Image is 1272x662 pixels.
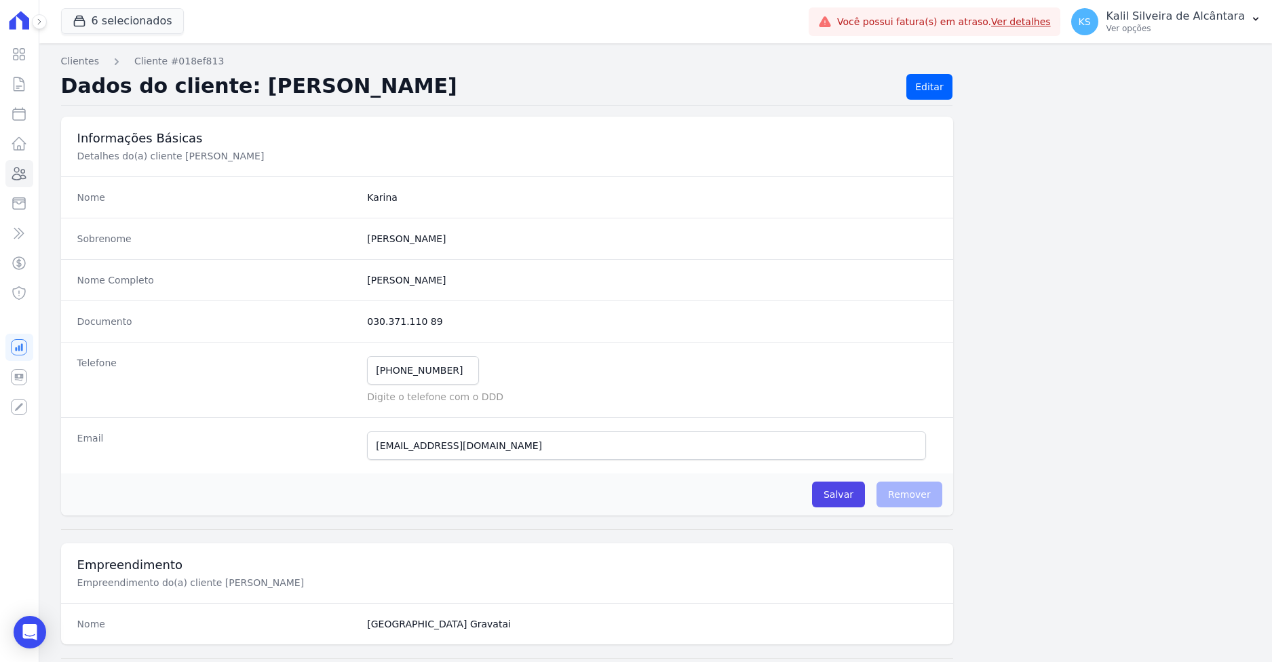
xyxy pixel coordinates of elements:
p: Empreendimento do(a) cliente [PERSON_NAME] [77,576,533,589]
dt: Nome [77,617,357,631]
a: Clientes [61,54,99,69]
dt: Nome [77,191,357,204]
dt: Telefone [77,356,357,404]
a: Cliente #018ef813 [134,54,224,69]
nav: Breadcrumb [61,54,1250,69]
dd: Karina [367,191,936,204]
h3: Informações Básicas [77,130,937,147]
h2: Dados do cliente: [PERSON_NAME] [61,74,896,100]
button: KS Kalil Silveira de Alcântara Ver opções [1060,3,1272,41]
p: Detalhes do(a) cliente [PERSON_NAME] [77,149,533,163]
a: Ver detalhes [991,16,1051,27]
dd: [PERSON_NAME] [367,232,936,246]
span: KS [1079,17,1091,26]
p: Kalil Silveira de Alcântara [1106,9,1245,23]
span: Remover [876,482,942,507]
dd: [PERSON_NAME] [367,273,936,287]
dt: Sobrenome [77,232,357,246]
button: 6 selecionados [61,8,184,34]
dt: Documento [77,315,357,328]
dt: Nome Completo [77,273,357,287]
dt: Email [77,431,357,460]
p: Ver opções [1106,23,1245,34]
dd: [GEOGRAPHIC_DATA] Gravatai [367,617,936,631]
p: Digite o telefone com o DDD [367,390,936,404]
dd: 030.371.110 89 [367,315,936,328]
div: Open Intercom Messenger [14,616,46,648]
a: Editar [906,74,952,100]
input: Salvar [812,482,865,507]
h3: Empreendimento [77,557,937,573]
span: Você possui fatura(s) em atraso. [837,15,1051,29]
